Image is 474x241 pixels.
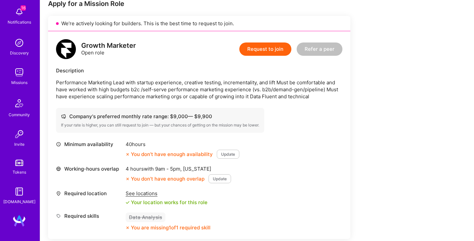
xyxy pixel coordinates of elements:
button: Refer a peer [297,42,342,56]
div: Data Analysis [126,212,165,222]
img: Community [11,95,27,111]
img: logo [56,39,76,59]
img: discovery [13,36,26,49]
i: icon Cash [61,114,66,119]
img: guide book [13,185,26,198]
div: Minimum availability [56,141,122,148]
div: Tokens [13,169,26,176]
button: Update [217,150,239,159]
div: Notifications [8,19,31,26]
div: Discovery [10,49,29,56]
div: Description [56,67,342,74]
span: 9am - 5pm , [154,166,183,172]
button: Request to join [239,42,291,56]
div: Growth Marketer [81,42,136,49]
div: If your rate is higher, you can still request to join — but your chances of getting on the missio... [61,122,259,128]
div: You don’t have enough availability [126,151,213,158]
button: Update [208,174,231,183]
div: 4 hours with [US_STATE] [126,165,231,172]
i: icon CloseOrange [126,152,130,156]
i: icon World [56,166,61,171]
i: icon Check [126,201,130,204]
i: icon CloseOrange [126,226,130,230]
div: Community [9,111,30,118]
div: [DOMAIN_NAME] [3,198,35,205]
div: Invite [14,141,25,148]
div: Your location works for this role [126,199,207,206]
div: Open role [81,42,136,56]
img: teamwork [13,66,26,79]
div: We’re actively looking for builders. This is the best time to request to join. [48,16,350,31]
div: Working-hours overlap [56,165,122,172]
div: Required skills [56,212,122,219]
img: Invite [13,127,26,141]
div: Required location [56,190,122,197]
img: bell [13,5,26,19]
i: icon Tag [56,213,61,218]
div: Missions [11,79,28,86]
i: icon Clock [56,142,61,147]
p: Performance Marketing Lead with startup experience, creative testing, incrementality, and lift Mu... [56,79,342,100]
i: icon CloseOrange [126,177,130,181]
div: Company's preferred monthly rate range: $ 9,000 — $ 9,900 [61,113,259,120]
div: 40 hours [126,141,239,148]
img: tokens [15,160,23,166]
i: icon Location [56,191,61,196]
img: User Avatar [13,214,26,228]
div: You are missing 1 of 1 required skill [131,224,210,231]
div: You don’t have enough overlap [126,175,205,182]
div: See locations [126,190,207,197]
span: 16 [21,5,26,11]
